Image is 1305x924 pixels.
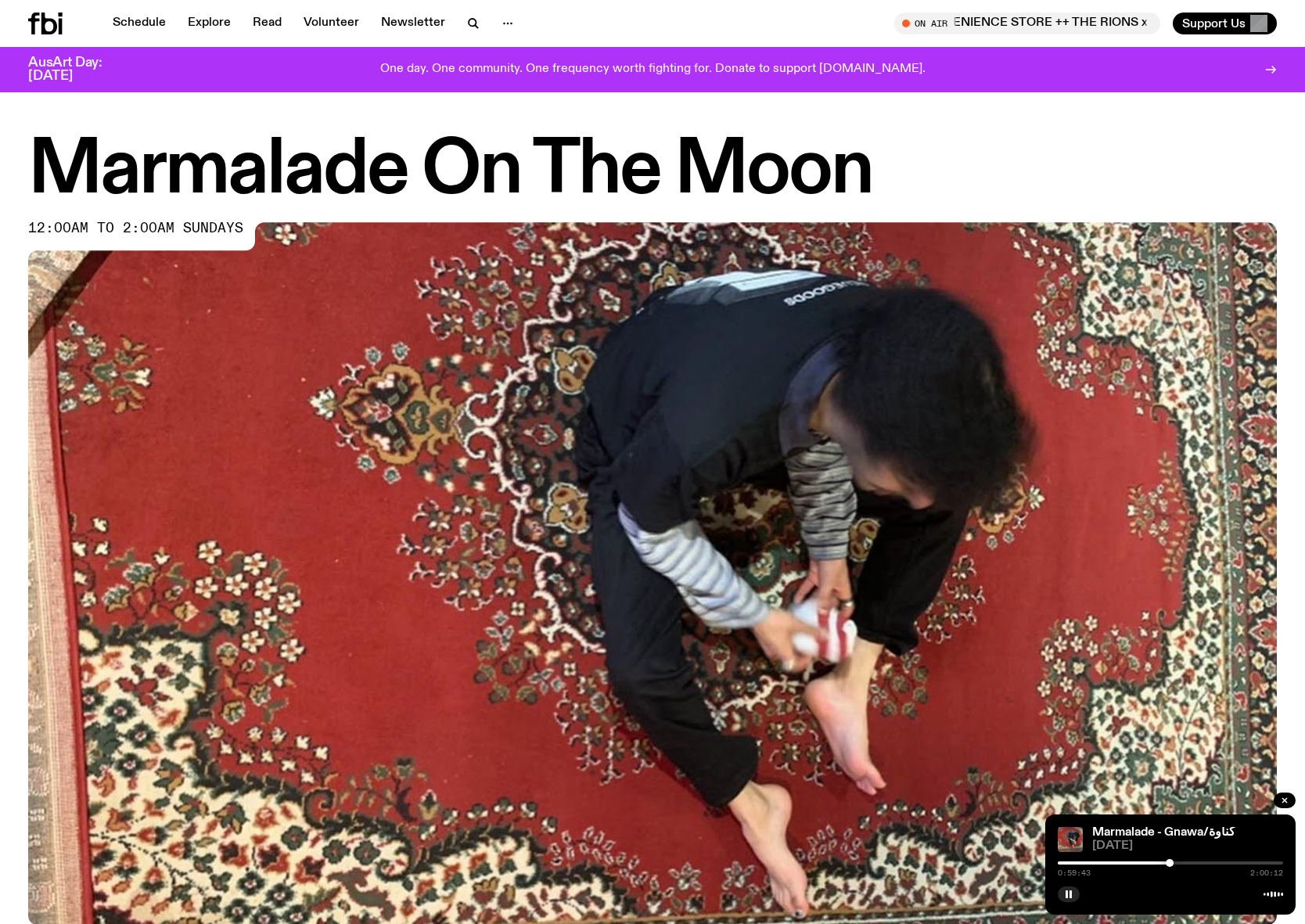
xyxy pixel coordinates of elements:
p: One day. One community. One frequency worth fighting for. Donate to support [DOMAIN_NAME]. [380,63,926,77]
h3: AusArt Day: [DATE] [28,56,128,83]
span: 2:00:12 [1250,869,1283,877]
span: 12:00am to 2:00am sundays [28,222,243,235]
a: Schedule [103,13,175,34]
img: Tommy - Persian Rug [1058,827,1083,852]
a: Explore [178,13,240,34]
a: Marmalade - Gnawa/ڭناوة [1092,826,1235,839]
a: Read [243,13,291,34]
span: [DATE] [1092,840,1283,852]
h1: Marmalade On The Moon [28,136,1277,207]
button: Support Us [1173,13,1277,34]
a: Newsletter [372,13,455,34]
span: Support Us [1182,16,1246,31]
a: Volunteer [294,13,368,34]
button: On AirCONVENIENCE STORE ++ THE RIONS x [DATE] Arvos [894,13,1160,34]
span: 0:59:43 [1058,869,1091,877]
